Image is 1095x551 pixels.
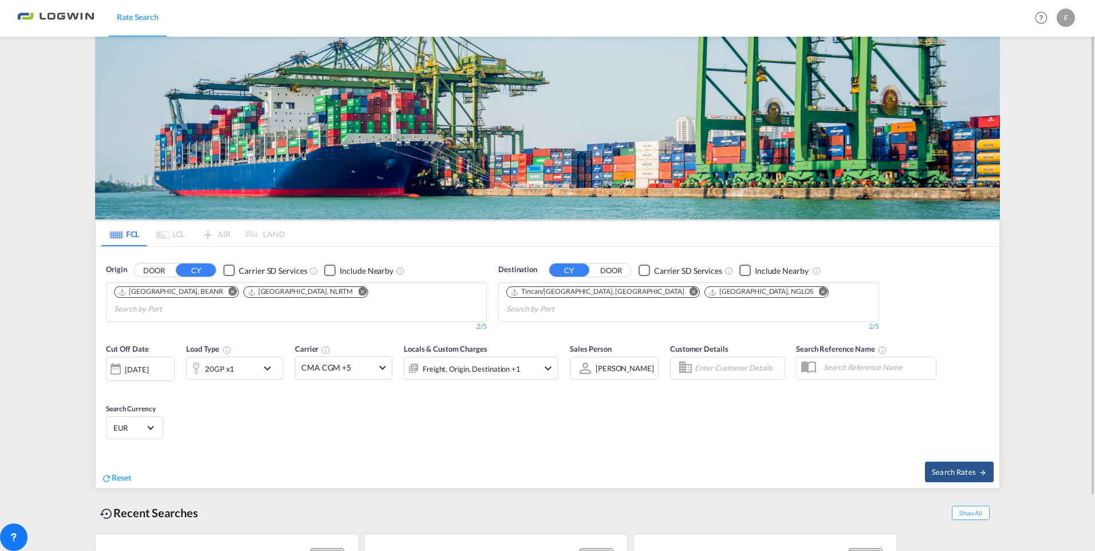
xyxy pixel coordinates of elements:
div: Help [1031,8,1057,29]
md-icon: icon-chevron-down [261,361,280,375]
span: Sales Person [570,344,612,353]
div: Carrier SD Services [654,265,722,277]
span: Search Rates [932,467,987,477]
md-select: Sales Person: Frank Koch [594,360,655,376]
div: [PERSON_NAME] [596,364,654,373]
input: Enter Customer Details [695,360,781,377]
md-icon: Unchecked: Ignores neighbouring ports when fetching rates.Checked : Includes neighbouring ports w... [396,266,405,275]
button: Remove [221,287,238,298]
div: F [1057,9,1075,27]
div: Press delete to remove this chip. [118,287,226,297]
div: Carrier SD Services [239,265,307,277]
button: Remove [682,287,699,298]
button: DOOR [591,264,631,277]
div: [DATE] [125,364,148,375]
md-icon: Your search will be saved by the below given name [878,345,887,355]
span: Reset [112,473,131,482]
span: Cut Off Date [106,344,149,353]
div: Tincan/Lagos, NGTIN [510,287,684,297]
md-checkbox: Checkbox No Ink [739,264,809,276]
md-chips-wrap: Chips container. Use arrow keys to select chips. [505,283,873,318]
span: Carrier [295,344,330,353]
md-tab-item: FCL [101,221,147,246]
md-icon: icon-backup-restore [100,507,113,521]
md-checkbox: Checkbox No Ink [639,264,722,276]
md-icon: Unchecked: Ignores neighbouring ports when fetching rates.Checked : Includes neighbouring ports w... [812,266,821,275]
md-checkbox: Checkbox No Ink [223,264,307,276]
md-checkbox: Checkbox No Ink [324,264,393,276]
div: 2/5 [498,322,879,332]
md-datepicker: Select [106,379,115,395]
md-icon: Unchecked: Search for CY (Container Yard) services for all selected carriers.Checked : Search for... [724,266,734,275]
button: CY [176,263,216,277]
div: icon-refreshReset [101,472,131,485]
span: Load Type [186,344,231,353]
span: Destination [498,264,537,275]
div: Recent Searches [95,500,203,526]
md-select: Select Currency: € EUREuro [112,419,157,436]
span: Show All [952,506,990,520]
div: Press delete to remove this chip. [247,287,356,297]
div: Include Nearby [340,265,393,277]
button: CY [549,263,589,277]
input: Search Reference Name [818,359,936,376]
span: Help [1031,8,1051,27]
input: Chips input. [506,300,615,318]
span: EUR [113,423,145,433]
button: Search Ratesicon-arrow-right [925,462,994,482]
div: [DATE] [106,357,175,381]
md-icon: icon-information-outline [222,345,231,355]
div: OriginDOOR CY Checkbox No InkUnchecked: Search for CY (Container Yard) services for all selected ... [96,247,999,487]
div: 20GP x1icon-chevron-down [186,357,283,380]
div: Freight Origin Destination Dock Stuffingicon-chevron-down [404,357,558,380]
span: Customer Details [670,344,728,353]
div: Lagos, NGLOS [708,287,814,297]
md-icon: icon-refresh [101,473,112,483]
span: Rate Search [117,12,159,22]
md-chips-wrap: Chips container. Use arrow keys to select chips. [112,283,480,318]
div: Freight Origin Destination Dock Stuffing [423,361,521,377]
span: Search Currency [106,404,156,413]
md-icon: icon-chevron-down [541,361,555,375]
md-icon: The selected Trucker/Carrierwill be displayed in the rate results If the rates are from another f... [321,345,330,355]
div: Rotterdam, NLRTM [247,287,353,297]
img: bild-fuer-ratentool.png [95,37,1000,219]
md-icon: icon-arrow-right [979,469,987,477]
div: 2/5 [106,322,487,332]
img: bc73a0e0d8c111efacd525e4c8ad7d32.png [17,5,94,31]
button: Remove [350,287,368,298]
span: Locals & Custom Charges [404,344,487,353]
div: 20GP x1 [205,361,234,377]
button: Remove [811,287,828,298]
button: DOOR [134,264,174,277]
md-icon: Unchecked: Search for CY (Container Yard) services for all selected carriers.Checked : Search for... [309,266,318,275]
div: Antwerp, BEANR [118,287,223,297]
div: Press delete to remove this chip. [510,287,687,297]
span: CMA CGM +5 [301,362,376,373]
div: Include Nearby [755,265,809,277]
span: Search Reference Name [796,344,887,353]
md-pagination-wrapper: Use the left and right arrow keys to navigate between tabs [101,221,285,246]
input: Chips input. [114,300,223,318]
span: Origin [106,264,127,275]
div: Press delete to remove this chip. [708,287,816,297]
